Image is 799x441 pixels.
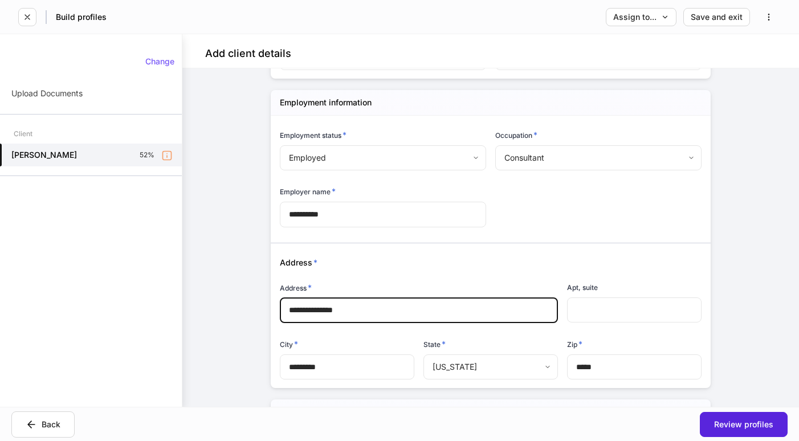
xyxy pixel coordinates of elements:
div: Save and exit [691,13,743,21]
h5: Contact information [280,406,354,418]
button: Assign to... [606,8,676,26]
h6: Address [280,282,312,293]
div: Address [271,243,702,268]
div: Review profiles [714,420,773,428]
h6: Occupation [495,129,537,141]
h6: State [423,338,446,350]
button: Review profiles [700,412,788,437]
h6: Employer name [280,186,336,197]
h5: Employment information [280,97,372,108]
div: Consultant [495,145,701,170]
div: [US_STATE] [423,354,557,379]
button: Save and exit [683,8,750,26]
h6: Apt, suite [567,282,598,293]
div: Change [145,58,174,66]
h6: Zip [567,338,582,350]
h5: [PERSON_NAME] [11,149,77,161]
button: Change [138,52,182,71]
div: Assign to... [613,13,669,21]
p: Upload Documents [11,88,83,99]
div: Employed [280,145,486,170]
div: Client [14,124,32,144]
div: Back [26,419,60,430]
h6: Employment status [280,129,346,141]
p: 52% [140,150,154,160]
h5: Build profiles [56,11,107,23]
button: Back [11,411,75,438]
h4: Add client details [205,47,291,60]
h6: City [280,338,298,350]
